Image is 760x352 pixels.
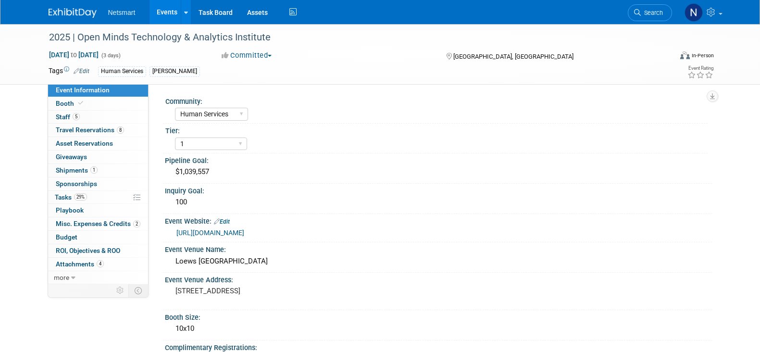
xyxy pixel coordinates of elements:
[128,284,148,297] td: Toggle Event Tabs
[685,3,703,22] img: Nina Finn
[56,220,140,227] span: Misc. Expenses & Credits
[175,287,382,295] pre: [STREET_ADDRESS]
[680,51,690,59] img: Format-Inperson.png
[172,195,705,210] div: 100
[117,126,124,134] span: 8
[691,52,714,59] div: In-Person
[165,214,712,226] div: Event Website:
[56,113,80,121] span: Staff
[165,124,708,136] div: Tier:
[48,111,148,124] a: Staff5
[73,113,80,120] span: 5
[56,166,98,174] span: Shipments
[56,86,110,94] span: Event Information
[48,177,148,190] a: Sponsorships
[176,229,244,237] a: [URL][DOMAIN_NAME]
[214,218,230,225] a: Edit
[46,29,658,46] div: 2025 | Open Minds Technology & Analytics Institute
[165,153,712,165] div: Pipeline Goal:
[453,53,573,60] span: [GEOGRAPHIC_DATA], [GEOGRAPHIC_DATA]
[48,231,148,244] a: Budget
[48,204,148,217] a: Playbook
[56,260,104,268] span: Attachments
[150,66,200,76] div: [PERSON_NAME]
[48,151,148,163] a: Giveaways
[56,233,77,241] span: Budget
[48,271,148,284] a: more
[48,191,148,204] a: Tasks29%
[74,68,89,75] a: Edit
[165,310,712,322] div: Booth Size:
[74,193,87,201] span: 29%
[69,51,78,59] span: to
[687,66,713,71] div: Event Rating
[48,124,148,137] a: Travel Reservations8
[48,244,148,257] a: ROI, Objectives & ROO
[172,254,705,269] div: Loews [GEOGRAPHIC_DATA]
[97,260,104,267] span: 4
[133,220,140,227] span: 2
[56,139,113,147] span: Asset Reservations
[172,321,705,336] div: 10x10
[56,247,120,254] span: ROI, Objectives & ROO
[100,52,121,59] span: (3 days)
[49,8,97,18] img: ExhibitDay
[48,84,148,97] a: Event Information
[49,50,99,59] span: [DATE] [DATE]
[48,97,148,110] a: Booth
[98,66,146,76] div: Human Services
[90,166,98,174] span: 1
[218,50,275,61] button: Committed
[165,242,712,254] div: Event Venue Name:
[56,153,87,161] span: Giveaways
[54,274,69,281] span: more
[49,66,89,77] td: Tags
[56,206,84,214] span: Playbook
[628,4,672,21] a: Search
[172,164,705,179] div: $1,039,557
[165,273,712,285] div: Event Venue Address:
[615,50,714,64] div: Event Format
[48,258,148,271] a: Attachments4
[112,284,129,297] td: Personalize Event Tab Strip
[78,101,83,106] i: Booth reservation complete
[56,180,97,188] span: Sponsorships
[55,193,87,201] span: Tasks
[48,137,148,150] a: Asset Reservations
[108,9,136,16] span: Netsmart
[48,217,148,230] a: Misc. Expenses & Credits2
[165,184,712,196] div: Inquiry Goal:
[48,164,148,177] a: Shipments1
[56,100,85,107] span: Booth
[641,9,663,16] span: Search
[56,126,124,134] span: Travel Reservations
[165,94,708,106] div: Community:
